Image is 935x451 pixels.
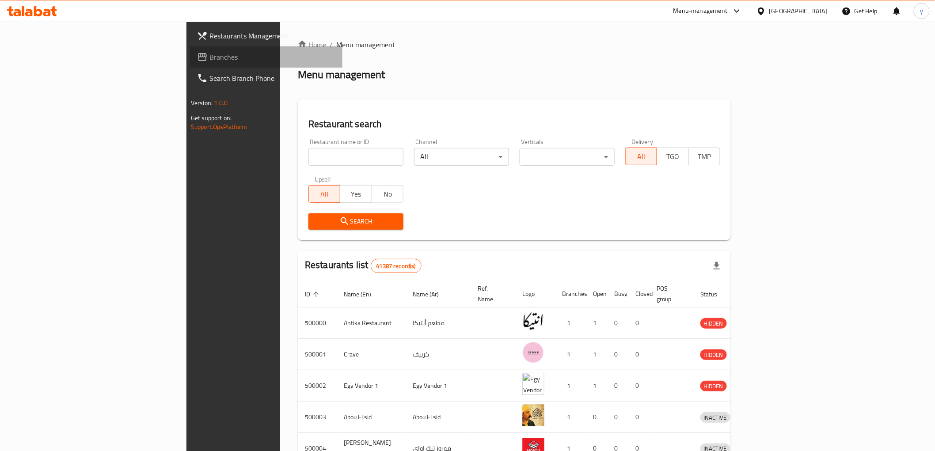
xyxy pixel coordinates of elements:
[586,370,607,402] td: 1
[209,73,335,83] span: Search Branch Phone
[692,150,717,163] span: TMP
[315,176,331,182] label: Upsell
[308,117,720,131] h2: Restaurant search
[607,339,628,370] td: 0
[371,259,422,273] div: Total records count
[661,150,685,163] span: TGO
[607,280,628,307] th: Busy
[312,188,337,201] span: All
[555,402,586,433] td: 1
[522,310,544,332] img: Antika Restaurant
[337,370,406,402] td: Egy Vendor 1
[371,262,421,270] span: 41387 record(s)
[214,97,228,109] span: 1.0.0
[586,307,607,339] td: 1
[406,307,471,339] td: مطعم أنتيكا
[305,289,322,299] span: ID
[688,148,720,165] button: TMP
[628,280,650,307] th: Closed
[344,289,383,299] span: Name (En)
[413,289,450,299] span: Name (Ar)
[769,6,828,16] div: [GEOGRAPHIC_DATA]
[191,112,232,124] span: Get support on:
[700,289,729,299] span: Status
[209,52,335,62] span: Branches
[700,318,727,329] span: HIDDEN
[555,280,586,307] th: Branches
[298,39,731,50] nav: breadcrumb
[337,402,406,433] td: Abou El sid
[520,148,615,166] div: ​
[191,97,213,109] span: Version:
[631,139,654,145] label: Delivery
[700,349,727,360] div: HIDDEN
[628,370,650,402] td: 0
[344,188,368,201] span: Yes
[555,370,586,402] td: 1
[629,150,654,163] span: All
[607,307,628,339] td: 0
[308,148,403,166] input: Search for restaurant name or ID..
[305,258,422,273] h2: Restaurants list
[336,39,395,50] span: Menu management
[191,121,247,133] a: Support.OpsPlatform
[555,307,586,339] td: 1
[308,213,403,230] button: Search
[522,341,544,364] img: Crave
[522,373,544,395] img: Egy Vendor 1
[920,6,923,16] span: y
[337,339,406,370] td: Crave
[628,307,650,339] td: 0
[522,404,544,426] img: Abou El sid
[190,46,342,68] a: Branches
[209,30,335,41] span: Restaurants Management
[706,255,727,277] div: Export file
[673,6,728,16] div: Menu-management
[555,339,586,370] td: 1
[700,381,727,391] span: HIDDEN
[478,283,505,304] span: Ref. Name
[337,307,406,339] td: Antika Restaurant
[607,402,628,433] td: 0
[515,280,555,307] th: Logo
[376,188,400,201] span: No
[406,339,471,370] td: كرييف
[628,402,650,433] td: 0
[190,68,342,89] a: Search Branch Phone
[406,402,471,433] td: Abou El sid
[625,148,657,165] button: All
[414,148,509,166] div: All
[315,216,396,227] span: Search
[700,413,730,423] span: INACTIVE
[308,185,340,203] button: All
[700,350,727,360] span: HIDDEN
[586,339,607,370] td: 1
[628,339,650,370] td: 0
[657,148,688,165] button: TGO
[586,280,607,307] th: Open
[607,370,628,402] td: 0
[190,25,342,46] a: Restaurants Management
[657,283,683,304] span: POS group
[340,185,372,203] button: Yes
[586,402,607,433] td: 0
[406,370,471,402] td: Egy Vendor 1
[372,185,403,203] button: No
